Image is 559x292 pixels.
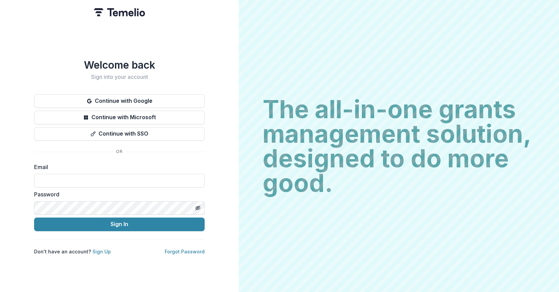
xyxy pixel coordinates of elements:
img: Temelio [94,8,145,16]
h2: Sign into your account [34,74,205,80]
h1: Welcome back [34,59,205,71]
a: Forgot Password [165,249,205,254]
a: Sign Up [92,249,111,254]
button: Toggle password visibility [192,203,203,213]
p: Don't have an account? [34,248,111,255]
button: Continue with Microsoft [34,111,205,124]
button: Continue with SSO [34,127,205,141]
button: Sign In [34,218,205,231]
button: Continue with Google [34,94,205,108]
label: Email [34,163,201,171]
label: Password [34,190,201,198]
